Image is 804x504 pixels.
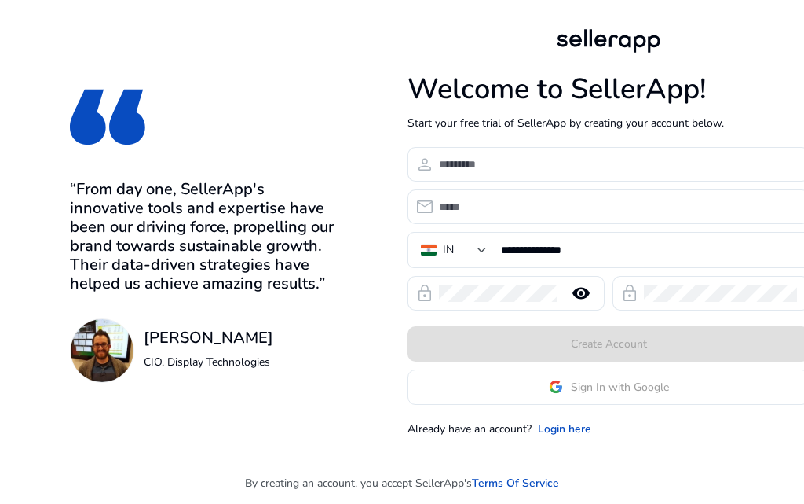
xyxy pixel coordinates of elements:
[415,284,434,303] span: lock
[144,329,273,348] h3: [PERSON_NAME]
[472,475,559,491] a: Terms Of Service
[538,421,591,437] a: Login here
[415,155,434,174] span: person
[443,241,454,259] div: IN
[562,284,600,303] mat-icon: remove_red_eye
[415,197,434,216] span: email
[70,180,338,293] h3: “From day one, SellerApp's innovative tools and expertise have been our driving force, propelling...
[407,421,532,437] p: Already have an account?
[144,354,273,370] p: CIO, Display Technologies
[620,284,639,303] span: lock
